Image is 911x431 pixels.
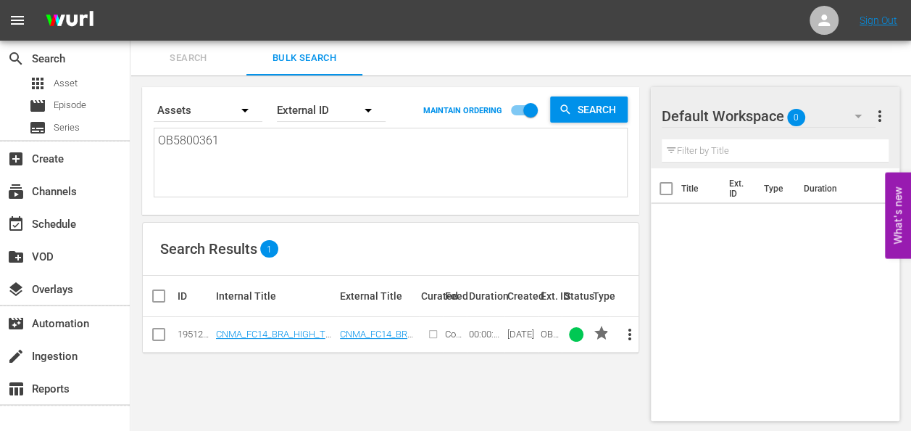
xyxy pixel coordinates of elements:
th: Type [755,168,795,209]
div: Default Workspace [662,96,875,136]
th: Title [681,168,720,209]
span: more_vert [620,326,638,343]
button: Search [550,97,628,123]
div: 00:00:30.122 [469,329,503,340]
div: Created [507,290,536,302]
span: Series [54,120,80,135]
div: [DATE] [507,329,536,340]
div: Type [593,290,607,302]
div: Internal Title [216,290,336,302]
div: External ID [277,90,386,131]
div: ID [178,290,212,302]
span: Asset [29,75,46,92]
div: Ext. ID [541,290,560,302]
img: ans4CAIJ8jUAAAAAAAAAAAAAAAAAAAAAAAAgQb4GAAAAAAAAAAAAAAAAAAAAAAAAJMjXAAAAAAAAAAAAAAAAAAAAAAAAgAT5G... [35,4,104,38]
span: menu [9,12,26,29]
span: PROMO [593,324,610,342]
span: VOD [7,248,25,266]
button: more_vert [612,317,646,352]
span: Asset [54,76,78,91]
span: OB5800361 [541,329,559,361]
span: Automation [7,315,25,332]
span: more_vert [871,107,889,125]
div: Status [564,290,588,302]
div: Duration [469,290,503,302]
span: 0 [787,102,805,133]
span: Overlays [7,281,25,298]
a: Sign Out [860,15,897,26]
div: Assets [154,90,262,131]
button: more_vert [871,99,889,134]
div: Curated [421,290,441,302]
span: Content [445,329,464,350]
div: External Title [340,290,417,302]
button: Open Feedback Widget [885,173,911,259]
span: Reports [7,380,25,398]
span: Episode [54,98,86,112]
textarea: OB5800361 [158,132,627,198]
span: Schedule [7,215,25,233]
div: 195123140 [178,329,212,340]
span: Search Results [160,240,257,258]
span: Search [7,50,25,67]
span: 1 [260,244,278,254]
p: MAINTAIN ORDERING [423,106,502,115]
span: Create [7,150,25,168]
th: Duration [795,168,882,209]
span: Search [572,97,628,123]
a: CNMA_FC14_BRA_HIGH_TERROR_30 [340,329,415,361]
span: Episode [29,97,46,115]
span: Search [139,50,238,67]
span: Ingestion [7,348,25,365]
span: Channels [7,183,25,200]
span: Series [29,119,46,136]
th: Ext. ID [720,168,755,209]
span: Bulk Search [255,50,354,67]
a: CNMA_FC14_BRA_HIGH_TERROR_30 [216,329,331,350]
div: Feed [445,290,465,302]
